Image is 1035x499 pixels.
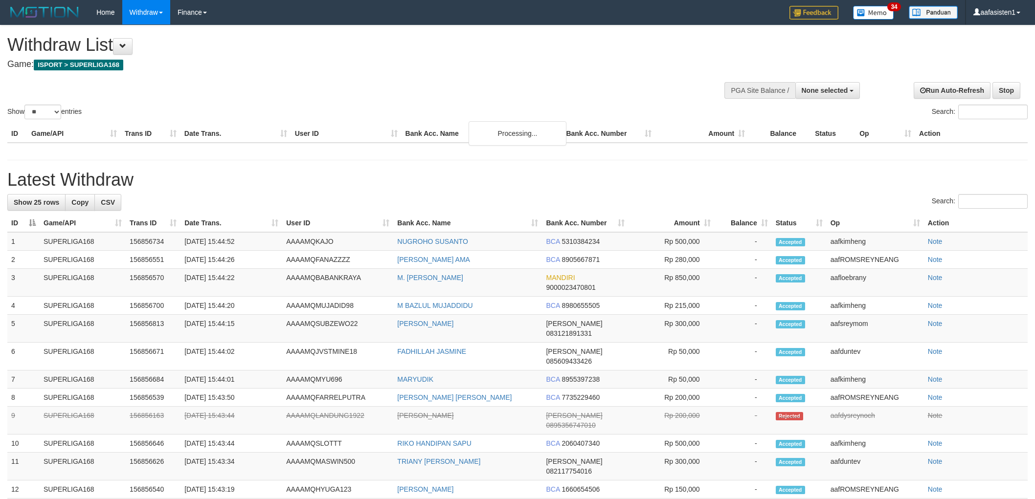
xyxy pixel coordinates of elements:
th: Op: activate to sort column ascending [827,214,924,232]
a: [PERSON_NAME] [397,320,453,327]
td: [DATE] 15:44:22 [180,269,282,297]
td: SUPERLIGA168 [40,269,126,297]
td: AAAAMQMASWIN500 [282,453,393,480]
td: - [715,370,772,389]
span: Copy 0895356747010 to clipboard [546,421,595,429]
a: Note [928,347,943,355]
th: Bank Acc. Name [402,125,562,143]
span: None selected [802,87,848,94]
span: Accepted [776,274,805,282]
a: Note [928,375,943,383]
th: Trans ID [121,125,180,143]
span: Copy 8905667871 to clipboard [562,256,600,263]
td: aafkimheng [827,370,924,389]
img: Button%20Memo.svg [853,6,894,20]
td: - [715,453,772,480]
td: aafROMSREYNEANG [827,251,924,269]
a: NUGROHO SUSANTO [397,238,468,245]
span: Accepted [776,256,805,264]
a: M. [PERSON_NAME] [397,274,463,282]
span: Accepted [776,348,805,356]
td: AAAAMQFANAZZZZ [282,251,393,269]
span: Copy 5310384234 to clipboard [562,238,600,245]
a: RIKO HANDIPAN SAPU [397,439,471,447]
h4: Game: [7,60,680,69]
span: 34 [887,2,900,11]
td: 1 [7,232,40,251]
td: Rp 280,000 [629,251,715,269]
span: Accepted [776,394,805,402]
th: Action [924,214,1028,232]
input: Search: [958,105,1028,119]
span: Accepted [776,458,805,466]
td: Rp 50,000 [629,370,715,389]
td: Rp 500,000 [629,232,715,251]
td: SUPERLIGA168 [40,232,126,251]
th: Amount: activate to sort column ascending [629,214,715,232]
span: Accepted [776,238,805,246]
td: 156856570 [126,269,180,297]
th: Bank Acc. Name: activate to sort column ascending [393,214,542,232]
label: Search: [932,194,1028,209]
td: SUPERLIGA168 [40,343,126,370]
span: Accepted [776,440,805,448]
td: - [715,434,772,453]
td: 156856539 [126,389,180,407]
td: Rp 850,000 [629,269,715,297]
a: [PERSON_NAME] [PERSON_NAME] [397,393,512,401]
td: SUPERLIGA168 [40,407,126,434]
td: SUPERLIGA168 [40,434,126,453]
td: 12 [7,480,40,499]
td: 156856626 [126,453,180,480]
td: Rp 150,000 [629,480,715,499]
span: Accepted [776,376,805,384]
td: 156856551 [126,251,180,269]
td: 9 [7,407,40,434]
th: ID: activate to sort column descending [7,214,40,232]
td: Rp 215,000 [629,297,715,315]
td: AAAAMQMYU696 [282,370,393,389]
td: Rp 300,000 [629,453,715,480]
td: SUPERLIGA168 [40,480,126,499]
th: Bank Acc. Number: activate to sort column ascending [542,214,628,232]
a: CSV [94,194,121,211]
select: Showentries [24,105,61,119]
td: [DATE] 15:43:44 [180,407,282,434]
td: 8 [7,389,40,407]
span: Accepted [776,302,805,310]
a: Run Auto-Refresh [914,82,990,99]
span: Copy 085609433426 to clipboard [546,357,591,365]
td: AAAAMQJVSTMINE18 [282,343,393,370]
th: Game/API [27,125,121,143]
span: Show 25 rows [14,198,59,206]
th: Amount [655,125,749,143]
td: 156856163 [126,407,180,434]
span: Copy 7735229460 to clipboard [562,393,600,401]
span: Accepted [776,486,805,494]
td: AAAAMQMUJADID98 [282,297,393,315]
td: SUPERLIGA168 [40,251,126,269]
th: Game/API: activate to sort column ascending [40,214,126,232]
td: SUPERLIGA168 [40,370,126,389]
a: Show 25 rows [7,194,66,211]
a: Copy [65,194,95,211]
span: Copy 8980655505 to clipboard [562,302,600,309]
td: 156856734 [126,232,180,251]
th: Status [811,125,855,143]
label: Show entries [7,105,82,119]
label: Search: [932,105,1028,119]
td: - [715,232,772,251]
span: Copy 9000023470801 to clipboard [546,283,595,291]
span: MANDIRI [546,274,575,282]
th: Trans ID: activate to sort column ascending [126,214,180,232]
td: - [715,315,772,343]
a: Note [928,457,943,465]
th: ID [7,125,27,143]
th: Op [855,125,915,143]
span: Copy [71,198,89,206]
td: 156856671 [126,343,180,370]
a: [PERSON_NAME] AMA [397,256,470,263]
td: aafkimheng [827,297,924,315]
span: Rejected [776,412,803,420]
span: Accepted [776,320,805,328]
